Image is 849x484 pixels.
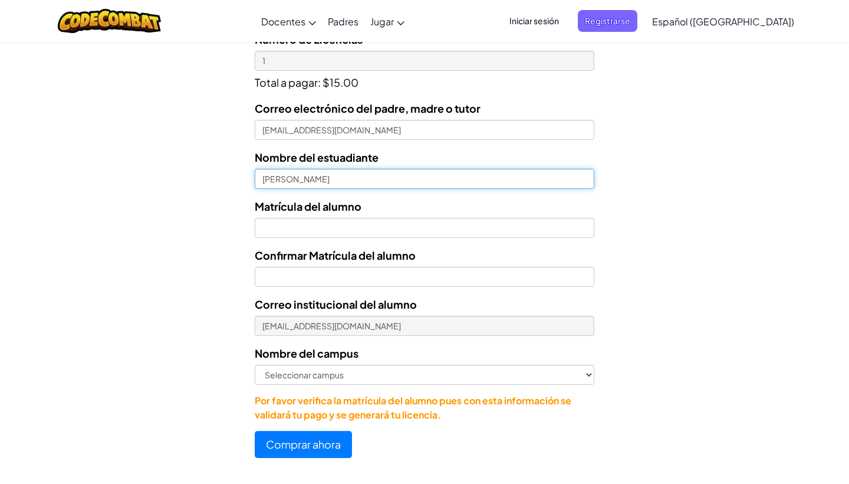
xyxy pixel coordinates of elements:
img: CodeCombat logo [58,9,161,33]
label: Correo electrónico del padre, madre o tutor [255,100,481,117]
button: Iniciar sesión [502,10,566,32]
p: Total a pagar: $15.00 [255,71,594,91]
label: Nombre del campus [255,345,358,362]
label: Confirmar Matrícula del alumno [255,247,416,264]
label: Correo institucional del alumno [255,296,417,313]
a: Padres [322,5,364,37]
span: Español ([GEOGRAPHIC_DATA]) [652,15,794,28]
button: Comprar ahora [255,431,352,458]
p: Por favor verifica la matrícula del alumno pues con esta información se validará tu pago y se gen... [255,394,594,422]
label: Nombre del estuadiante [255,149,379,166]
label: Matrícula del alumno [255,198,361,215]
span: Docentes [261,15,305,28]
span: Jugar [370,15,394,28]
a: Español ([GEOGRAPHIC_DATA]) [646,5,800,37]
a: Docentes [255,5,322,37]
button: Registrarse [578,10,637,32]
a: Jugar [364,5,410,37]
